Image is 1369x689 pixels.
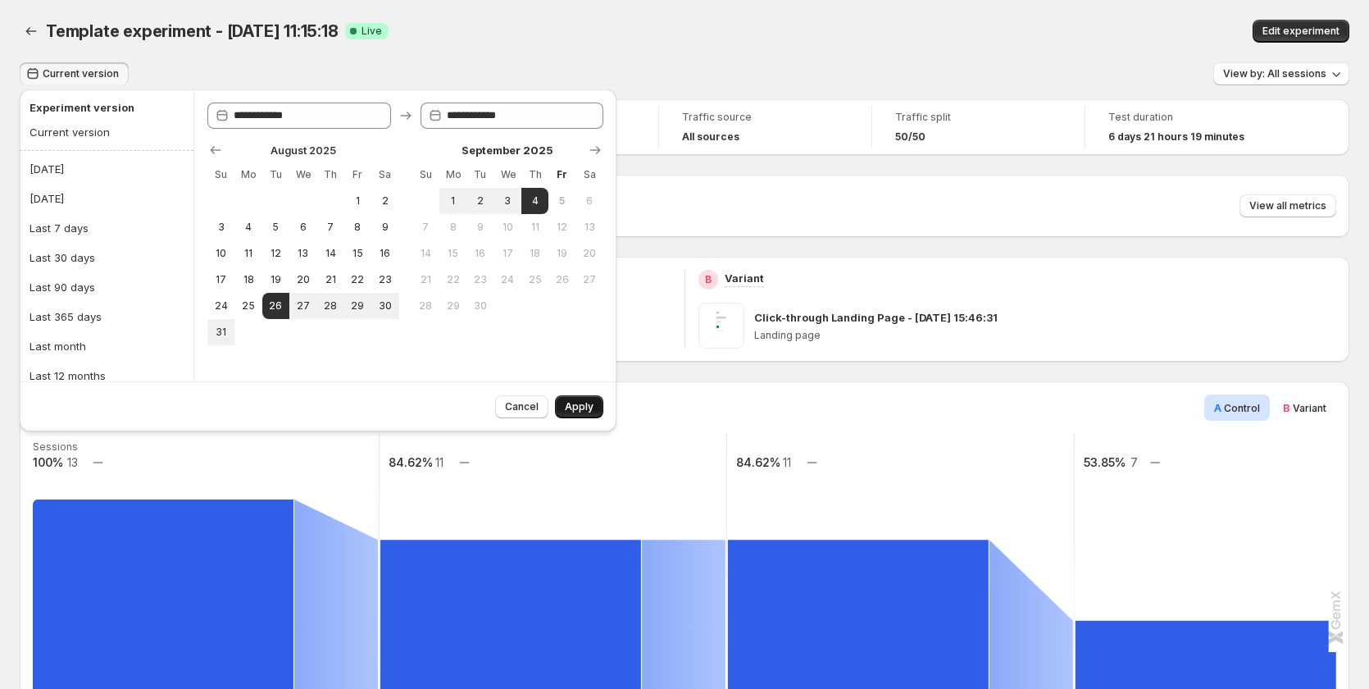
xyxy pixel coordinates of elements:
th: Sunday [207,162,234,188]
text: 11 [435,455,443,469]
span: 27 [296,299,310,313]
button: Thursday August 7 2025 [316,214,343,240]
button: Wednesday September 10 2025 [494,214,521,240]
button: Monday August 4 2025 [234,214,262,240]
span: 18 [528,247,542,260]
span: 20 [583,247,597,260]
th: Monday [234,162,262,188]
span: View by: All sessions [1223,67,1326,80]
div: Last 12 months [30,367,106,384]
a: Traffic split50/50 [895,109,1062,145]
span: Su [419,168,433,181]
text: Sessions [33,440,78,453]
a: Test duration6 days 21 hours 19 minutes [1108,109,1276,145]
span: View all metrics [1249,199,1326,212]
button: Tuesday September 16 2025 [466,240,493,267]
text: 13 [67,455,78,469]
text: 84.62% [736,455,780,469]
button: Saturday August 30 2025 [371,293,398,319]
button: Monday September 29 2025 [439,293,466,319]
span: 6 [296,221,310,234]
div: Last 90 days [30,279,95,295]
span: 31 [214,326,228,339]
button: Saturday September 27 2025 [576,267,603,293]
button: Thursday August 28 2025 [316,293,343,319]
span: 7 [419,221,433,234]
span: 21 [419,273,433,286]
button: Wednesday August 27 2025 [289,293,316,319]
th: Saturday [371,162,398,188]
button: [DATE] [25,156,189,182]
button: Sunday August 17 2025 [207,267,234,293]
span: 30 [378,299,392,313]
img: Click-through Landing Page - Aug 28, 15:46:31 [698,303,744,349]
th: Friday [344,162,371,188]
button: View all metrics [1239,194,1336,217]
button: Start of range Tuesday August 26 2025 [262,293,289,319]
div: [DATE] [30,161,64,177]
th: Tuesday [466,162,493,188]
div: Current version [30,124,110,140]
th: Wednesday [494,162,521,188]
h4: All sources [682,130,739,144]
span: Sa [378,168,392,181]
span: 2 [473,194,487,208]
span: 30 [473,299,487,313]
button: Current version [25,119,182,145]
button: Wednesday September 17 2025 [494,240,521,267]
p: Landing page [754,329,1337,342]
button: Friday August 15 2025 [344,240,371,267]
h2: B [705,273,712,286]
div: Last 30 days [30,249,95,266]
span: Live [362,25,382,38]
span: 50/50 [895,130,926,144]
span: 1 [351,194,365,208]
button: Sunday September 28 2025 [412,293,439,319]
text: 11 [783,455,791,469]
span: 9 [473,221,487,234]
span: Th [323,168,337,181]
span: 20 [296,273,310,286]
button: Friday August 1 2025 [344,188,371,214]
span: 26 [555,273,569,286]
button: End of range Thursday September 4 2025 [521,188,548,214]
span: 14 [323,247,337,260]
th: Monday [439,162,466,188]
span: Edit experiment [1262,25,1339,38]
button: Friday August 22 2025 [344,267,371,293]
button: Friday August 29 2025 [344,293,371,319]
span: Variant [1293,402,1326,414]
span: Template experiment - [DATE] 11:15:18 [46,21,339,41]
p: Variant [725,270,764,286]
button: Saturday September 20 2025 [576,240,603,267]
span: 22 [351,273,365,286]
span: Traffic split [895,111,1062,124]
button: Saturday September 13 2025 [576,214,603,240]
button: Thursday September 25 2025 [521,267,548,293]
button: Monday August 18 2025 [234,267,262,293]
span: Fr [555,168,569,181]
button: Last month [25,333,189,359]
span: Sa [583,168,597,181]
span: 2 [378,194,392,208]
span: We [501,168,515,181]
button: Monday September 8 2025 [439,214,466,240]
text: 100% [33,455,63,469]
span: Tu [473,168,487,181]
span: 5 [555,194,569,208]
span: 8 [446,221,460,234]
span: 13 [296,247,310,260]
button: Friday August 8 2025 [344,214,371,240]
span: 14 [419,247,433,260]
span: Current version [43,67,119,80]
span: 6 days 21 hours 19 minutes [1108,130,1244,144]
button: Monday August 25 2025 [234,293,262,319]
div: [DATE] [30,190,64,207]
button: Wednesday September 3 2025 [494,188,521,214]
span: 17 [214,273,228,286]
button: Last 365 days [25,303,189,330]
span: We [296,168,310,181]
span: Control [1224,402,1260,414]
button: Monday September 15 2025 [439,240,466,267]
p: Click-through Landing Page - [DATE] 15:46:31 [754,309,998,326]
